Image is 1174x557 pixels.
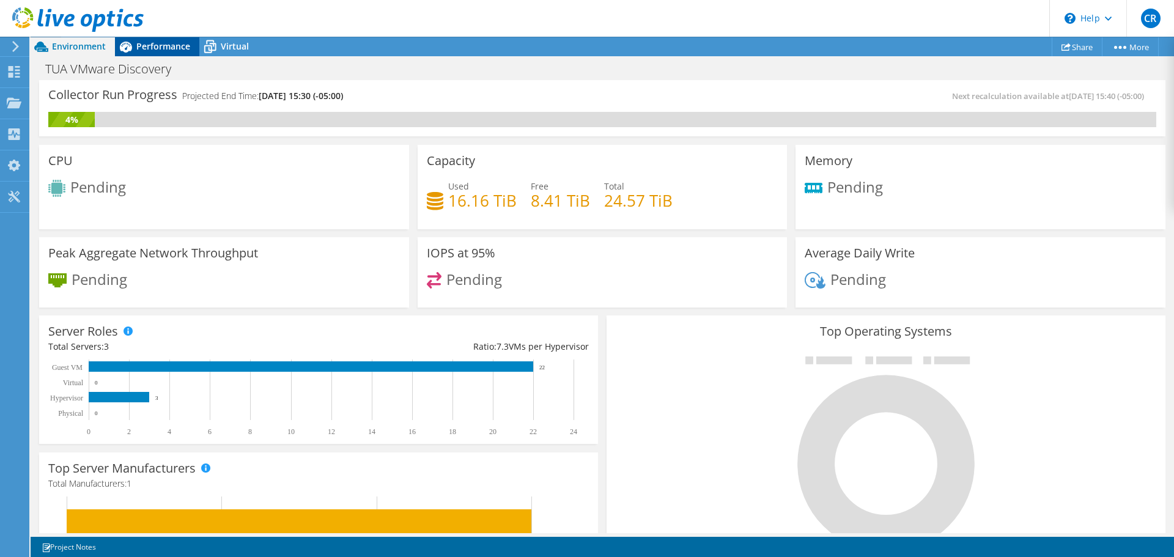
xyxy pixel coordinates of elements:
span: Environment [52,40,106,52]
h4: 24.57 TiB [604,194,673,207]
h3: IOPS at 95% [427,246,495,260]
span: Virtual [221,40,249,52]
a: Project Notes [33,539,105,555]
h3: Memory [805,154,852,168]
span: [DATE] 15:40 (-05:00) [1069,90,1144,101]
a: Share [1052,37,1102,56]
text: 2 [127,427,131,436]
svg: \n [1065,13,1076,24]
h1: TUA VMware Discovery [40,62,190,76]
span: Next recalculation available at [952,90,1150,101]
text: 3 [155,395,158,401]
text: Physical [58,409,83,418]
text: 20 [489,427,497,436]
h3: CPU [48,154,73,168]
text: 6 [208,427,212,436]
h3: Server Roles [48,325,118,338]
text: 8 [248,427,252,436]
span: 1 [127,478,131,489]
h4: 16.16 TiB [448,194,517,207]
span: Used [448,180,469,192]
h3: Capacity [427,154,475,168]
span: Pending [830,268,886,289]
span: Pending [70,177,126,197]
div: Ratio: VMs per Hypervisor [319,340,589,353]
text: Guest VM [52,363,83,372]
h4: Total Manufacturers: [48,477,589,490]
text: 22 [530,427,537,436]
a: More [1102,37,1159,56]
span: 3 [104,341,109,352]
text: 10 [287,427,295,436]
h3: Average Daily Write [805,246,915,260]
span: Free [531,180,548,192]
h4: 8.41 TiB [531,194,590,207]
h3: Top Operating Systems [616,325,1156,338]
text: 24 [570,427,577,436]
text: 12 [328,427,335,436]
text: 18 [449,427,456,436]
div: 4% [48,113,95,127]
text: Virtual [63,378,84,387]
span: Pending [827,176,883,196]
span: 7.3 [497,341,509,352]
span: Performance [136,40,190,52]
text: 0 [95,410,98,416]
text: 4 [168,427,171,436]
span: CR [1141,9,1161,28]
h4: Projected End Time: [182,89,343,103]
span: Pending [446,268,502,289]
text: 14 [368,427,375,436]
span: Total [604,180,624,192]
text: 22 [539,364,545,371]
text: 0 [87,427,90,436]
h3: Top Server Manufacturers [48,462,196,475]
h3: Peak Aggregate Network Throughput [48,246,258,260]
span: [DATE] 15:30 (-05:00) [259,90,343,101]
div: Total Servers: [48,340,319,353]
text: Hypervisor [50,394,83,402]
span: Pending [72,268,127,289]
text: 0 [95,380,98,386]
text: 16 [408,427,416,436]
